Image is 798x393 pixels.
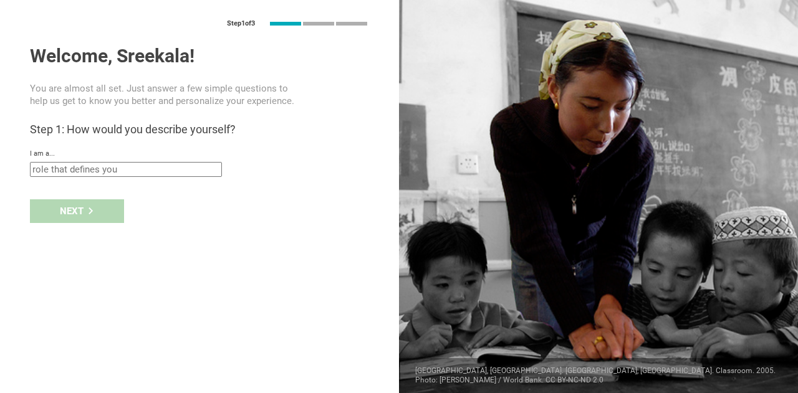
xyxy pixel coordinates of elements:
[30,45,369,67] h1: Welcome, Sreekala!
[30,149,369,158] div: I am a...
[30,122,369,137] h3: Step 1: How would you describe yourself?
[30,162,222,177] input: role that defines you
[30,82,301,107] p: You are almost all set. Just answer a few simple questions to help us get to know you better and ...
[399,358,798,393] div: [GEOGRAPHIC_DATA], [GEOGRAPHIC_DATA]. [GEOGRAPHIC_DATA], [GEOGRAPHIC_DATA]. Classroom. 2005. Phot...
[227,19,255,28] div: Step 1 of 3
